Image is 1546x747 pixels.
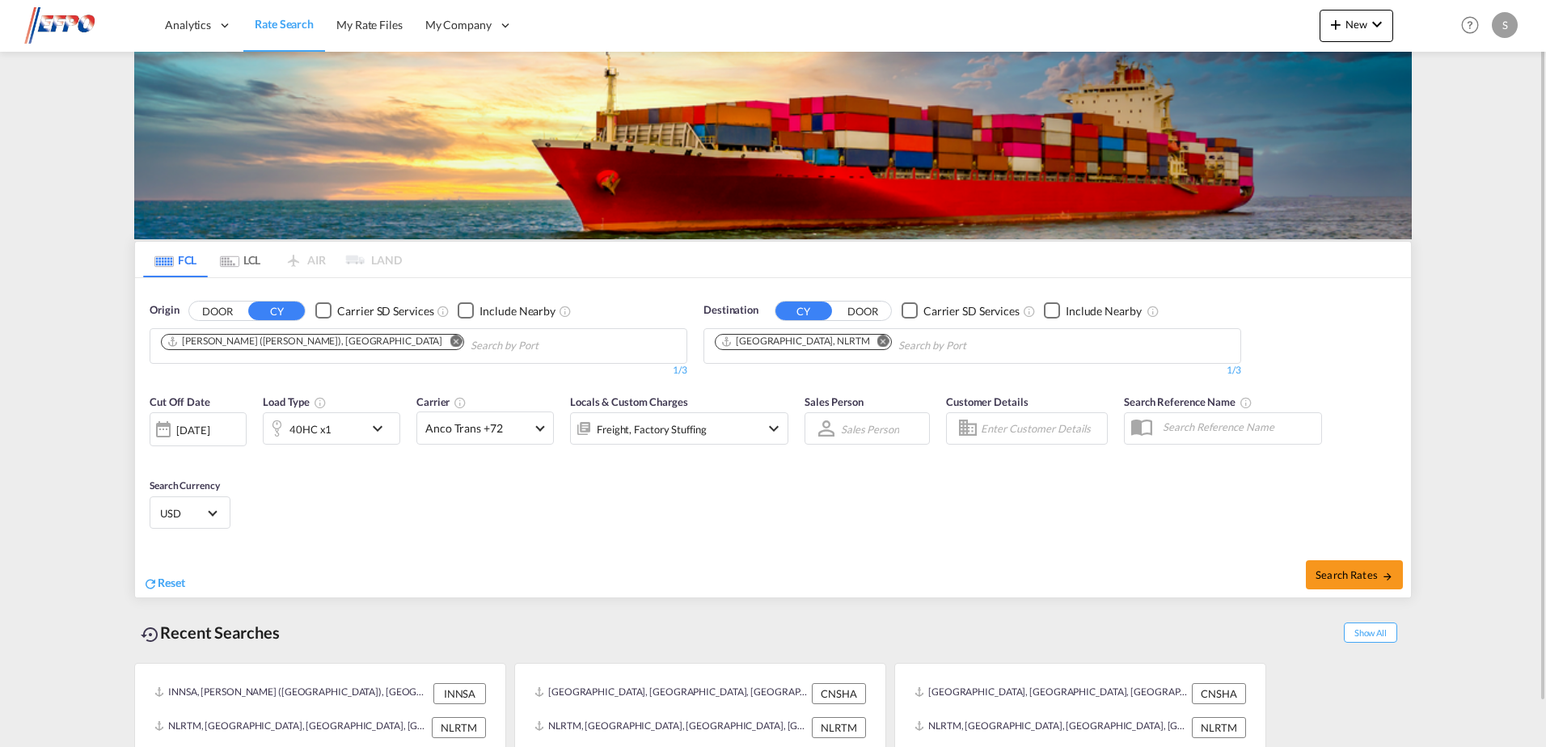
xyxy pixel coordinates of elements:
[150,395,210,408] span: Cut Off Date
[1326,18,1387,31] span: New
[1066,303,1142,319] div: Include Nearby
[720,335,873,348] div: Press delete to remove this chip.
[24,7,133,44] img: d38966e06f5511efa686cdb0e1f57a29.png
[167,335,442,348] div: Jawaharlal Nehru (Nhava Sheva), INNSA
[559,305,572,318] md-icon: Unchecked: Ignores neighbouring ports when fetching rates.Checked : Includes neighbouring ports w...
[432,717,486,738] div: NLRTM
[368,419,395,438] md-icon: icon-chevron-down
[150,302,179,319] span: Origin
[208,242,272,277] md-tab-item: LCL
[263,395,327,408] span: Load Type
[255,17,314,31] span: Rate Search
[150,479,220,492] span: Search Currency
[703,364,1241,378] div: 1/3
[1456,11,1484,39] span: Help
[812,717,866,738] div: NLRTM
[158,576,185,589] span: Reset
[150,445,162,466] md-datepicker: Select
[834,302,891,320] button: DOOR
[805,395,864,408] span: Sales Person
[134,614,286,651] div: Recent Searches
[160,506,205,521] span: USD
[165,17,211,33] span: Analytics
[570,412,788,445] div: Freight Factory Stuffingicon-chevron-down
[1240,396,1252,409] md-icon: Your search will be saved by the below given name
[534,717,808,738] div: NLRTM, Rotterdam, Netherlands, Western Europe, Europe
[150,412,247,446] div: [DATE]
[143,242,208,277] md-tab-item: FCL
[248,302,305,320] button: CY
[439,335,463,351] button: Remove
[437,305,450,318] md-icon: Unchecked: Search for CY (Container Yard) services for all selected carriers.Checked : Search for...
[1192,683,1246,704] div: CNSHA
[720,335,870,348] div: Rotterdam, NLRTM
[1367,15,1387,34] md-icon: icon-chevron-down
[1320,10,1393,42] button: icon-plus 400-fgNewicon-chevron-down
[454,396,467,409] md-icon: The selected Trucker/Carrierwill be displayed in the rate results If the rates are from another f...
[433,683,486,704] div: INNSA
[1023,305,1036,318] md-icon: Unchecked: Search for CY (Container Yard) services for all selected carriers.Checked : Search for...
[471,333,624,359] input: Chips input.
[839,417,901,441] md-select: Sales Person
[1306,560,1403,589] button: Search Ratesicon-arrow-right
[1124,395,1252,408] span: Search Reference Name
[1316,568,1393,581] span: Search Rates
[1147,305,1159,318] md-icon: Unchecked: Ignores neighbouring ports when fetching rates.Checked : Includes neighbouring ports w...
[143,576,158,591] md-icon: icon-refresh
[867,335,891,351] button: Remove
[143,575,185,593] div: icon-refreshReset
[1492,12,1518,38] div: S
[336,18,403,32] span: My Rate Files
[315,302,433,319] md-checkbox: Checkbox No Ink
[1155,415,1321,439] input: Search Reference Name
[135,278,1411,597] div: OriginDOOR CY Checkbox No InkUnchecked: Search for CY (Container Yard) services for all selected ...
[570,395,688,408] span: Locals & Custom Charges
[915,683,1188,704] div: CNSHA, Shanghai, China, Greater China & Far East Asia, Asia Pacific
[902,302,1020,319] md-checkbox: Checkbox No Ink
[314,396,327,409] md-icon: icon-information-outline
[141,625,160,644] md-icon: icon-backup-restore
[534,683,808,704] div: CNSHA, Shanghai, China, Greater China & Far East Asia, Asia Pacific
[189,302,246,320] button: DOOR
[775,302,832,320] button: CY
[154,683,429,704] div: INNSA, Jawaharlal Nehru (Nhava Sheva), India, Indian Subcontinent, Asia Pacific
[946,395,1028,408] span: Customer Details
[154,717,428,738] div: NLRTM, Rotterdam, Netherlands, Western Europe, Europe
[764,419,784,438] md-icon: icon-chevron-down
[263,412,400,445] div: 40HC x1icon-chevron-down
[176,423,209,437] div: [DATE]
[479,303,555,319] div: Include Nearby
[143,242,402,277] md-pagination-wrapper: Use the left and right arrow keys to navigate between tabs
[1326,15,1345,34] md-icon: icon-plus 400-fg
[158,329,631,359] md-chips-wrap: Chips container. Use arrow keys to select chips.
[898,333,1052,359] input: Chips input.
[812,683,866,704] div: CNSHA
[425,17,492,33] span: My Company
[1456,11,1492,40] div: Help
[981,416,1102,441] input: Enter Customer Details
[158,501,222,525] md-select: Select Currency: $ USDUnited States Dollar
[458,302,555,319] md-checkbox: Checkbox No Ink
[337,303,433,319] div: Carrier SD Services
[134,52,1412,239] img: LCL+%26+FCL+BACKGROUND.png
[425,420,530,437] span: Anco Trans +72
[597,418,707,441] div: Freight Factory Stuffing
[1192,717,1246,738] div: NLRTM
[289,418,332,441] div: 40HC x1
[416,395,467,408] span: Carrier
[167,335,446,348] div: Press delete to remove this chip.
[1344,622,1397,643] span: Show All
[1382,571,1393,582] md-icon: icon-arrow-right
[923,303,1020,319] div: Carrier SD Services
[703,302,758,319] span: Destination
[712,329,1058,359] md-chips-wrap: Chips container. Use arrow keys to select chips.
[150,364,687,378] div: 1/3
[915,717,1188,738] div: NLRTM, Rotterdam, Netherlands, Western Europe, Europe
[1044,302,1142,319] md-checkbox: Checkbox No Ink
